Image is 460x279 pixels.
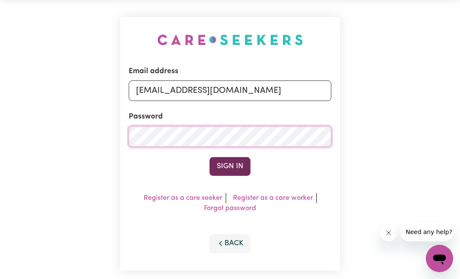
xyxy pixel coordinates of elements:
a: Register as a care seeker [144,195,222,202]
iframe: Close message [380,224,397,241]
label: Password [129,111,163,122]
a: Register as a care worker [233,195,313,202]
iframe: Button to launch messaging window [426,245,453,272]
button: Back [209,234,251,253]
a: Forgot password [204,205,256,212]
label: Email address [129,66,178,77]
iframe: Message from company [401,223,453,241]
input: Email address [129,80,331,101]
button: Sign In [209,157,251,176]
